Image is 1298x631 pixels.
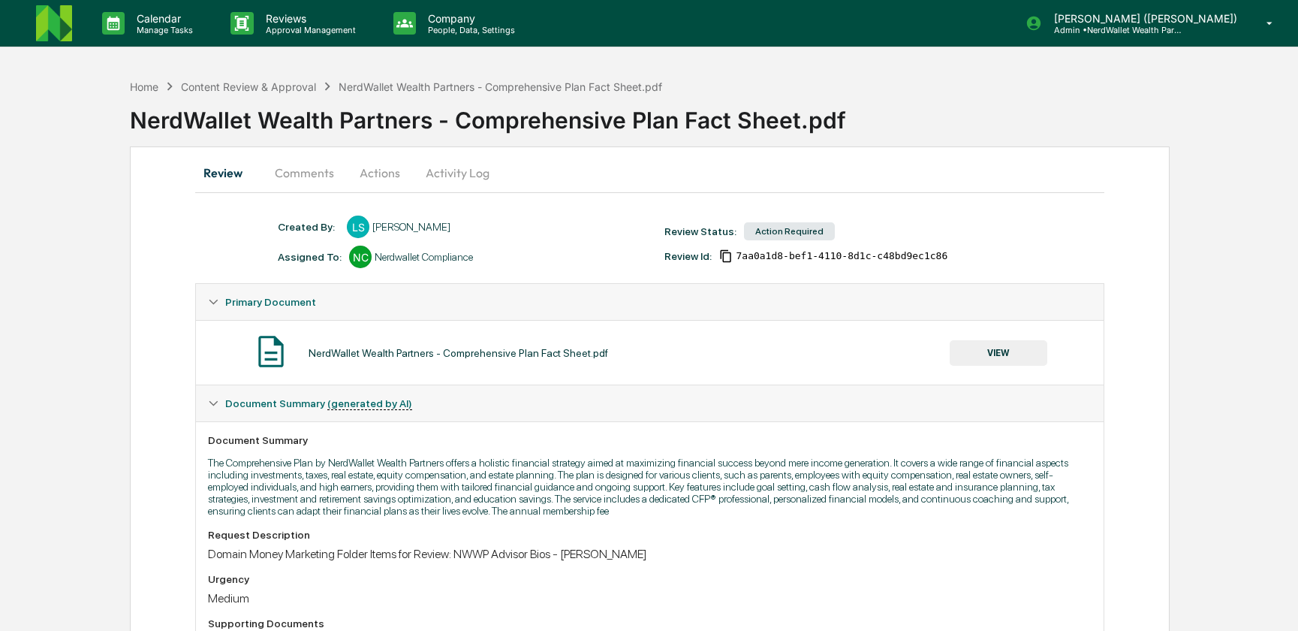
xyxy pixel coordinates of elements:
div: Primary Document [196,284,1103,320]
div: Review Status: [664,225,736,237]
span: Document Summary [225,397,412,409]
div: Supporting Documents [208,617,1091,629]
div: [PERSON_NAME] [372,221,450,233]
p: The Comprehensive Plan by NerdWallet Wealth Partners offers a holistic financial strategy aimed a... [208,457,1091,517]
div: Request Description [208,529,1091,541]
p: Company [416,12,523,25]
div: Content Review & Approval [181,80,316,93]
span: Copy Id [719,249,733,263]
button: Review [195,155,263,191]
div: Urgency [208,573,1091,585]
p: Manage Tasks [125,25,200,35]
p: [PERSON_NAME] ([PERSON_NAME]) [1042,12,1245,25]
div: Document Summary (generated by AI) [196,385,1103,421]
div: Domain Money Marketing Folder Items for Review: NWWP Advisor Bios - [PERSON_NAME] [208,547,1091,561]
div: NC [349,246,372,268]
div: NerdWallet Wealth Partners - Comprehensive Plan Fact Sheet.pdf [309,347,608,359]
div: LS [347,216,369,238]
p: Admin • NerdWallet Wealth Partners [1042,25,1182,35]
button: Comments [263,155,346,191]
p: People, Data, Settings [416,25,523,35]
button: Actions [346,155,414,191]
div: Nerdwallet Compliance [375,251,473,263]
div: Medium [208,591,1091,605]
p: Reviews [254,12,363,25]
div: NerdWallet Wealth Partners - Comprehensive Plan Fact Sheet.pdf [130,95,1298,134]
p: Calendar [125,12,200,25]
div: Primary Document [196,320,1103,385]
button: Activity Log [414,155,501,191]
div: NerdWallet Wealth Partners - Comprehensive Plan Fact Sheet.pdf [339,80,662,93]
iframe: Open customer support [1250,581,1290,622]
div: Document Summary [208,434,1091,446]
button: VIEW [950,340,1047,366]
div: Assigned To: [278,251,342,263]
div: Home [130,80,158,93]
div: Action Required [744,222,835,240]
div: Created By: ‎ ‎ [278,221,339,233]
p: Approval Management [254,25,363,35]
img: logo [36,5,72,41]
span: 7aa0a1d8-bef1-4110-8d1c-c48bd9ec1c86 [736,250,947,262]
span: Primary Document [225,296,316,308]
u: (generated by AI) [327,397,412,410]
div: secondary tabs example [195,155,1104,191]
div: Review Id: [664,250,712,262]
img: Document Icon [252,333,290,370]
